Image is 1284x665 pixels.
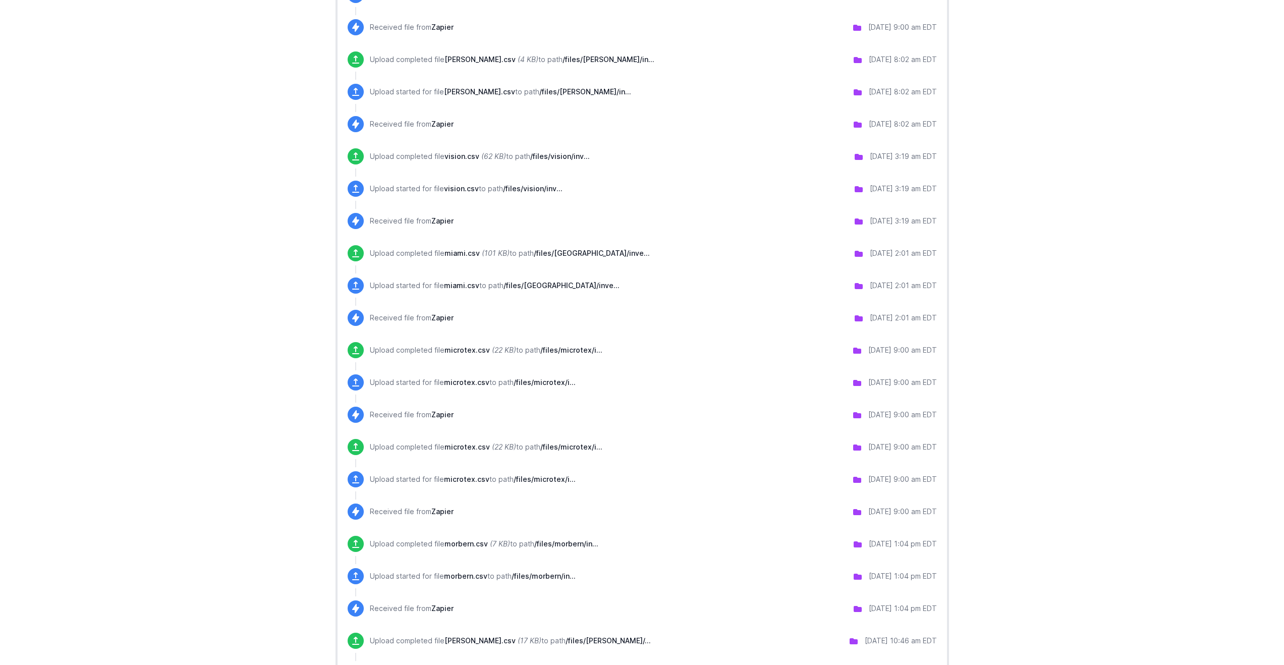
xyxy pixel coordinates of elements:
span: vision.csv [444,152,479,160]
span: /files/morbern/inventory/ [512,572,576,580]
span: /files/spradling/inventory/ [566,636,651,645]
span: miami.csv [444,281,479,290]
p: Upload started for file to path [370,571,576,581]
div: [DATE] 3:19 am EDT [870,151,937,161]
p: Upload completed file to path [370,345,602,355]
span: /files/miami/inventory/ [534,249,650,257]
p: Received file from [370,507,454,517]
div: [DATE] 8:02 am EDT [869,54,937,65]
p: Received file from [370,22,454,32]
p: Upload started for file to path [370,281,620,291]
span: vision.csv [444,184,479,193]
p: Upload completed file to path [370,442,602,452]
div: [DATE] 10:46 am EDT [865,636,937,646]
div: [DATE] 1:04 pm EDT [869,571,937,581]
span: miami.csv [444,249,480,257]
p: Upload completed file to path [370,151,590,161]
span: microtex.csv [444,442,490,451]
p: Upload completed file to path [370,636,651,646]
div: [DATE] 3:19 am EDT [870,216,937,226]
i: (22 KB) [492,346,516,354]
span: nassimi.csv [444,55,516,64]
i: (22 KB) [492,442,516,451]
p: Received file from [370,119,454,129]
div: [DATE] 9:00 am EDT [868,474,937,484]
div: [DATE] 8:02 am EDT [869,119,937,129]
span: microtex.csv [444,346,490,354]
span: morbern.csv [444,572,487,580]
div: [DATE] 1:04 pm EDT [869,603,937,614]
div: [DATE] 9:00 am EDT [868,410,937,420]
div: [DATE] 1:04 pm EDT [869,539,937,549]
div: [DATE] 9:00 am EDT [868,377,937,387]
span: /files/microtex/inventory/ [540,346,602,354]
i: (4 KB) [518,55,538,64]
span: microtex.csv [444,475,489,483]
p: Received file from [370,410,454,420]
p: Upload started for file to path [370,184,563,194]
span: /files/miami/inventory/ [504,281,620,290]
div: [DATE] 2:01 am EDT [870,313,937,323]
p: Upload started for file to path [370,474,576,484]
span: Zapier [431,410,454,419]
span: Zapier [431,23,454,31]
span: /files/microtex/inventory/ [514,475,576,483]
span: Zapier [431,604,454,613]
span: Zapier [431,313,454,322]
p: Received file from [370,603,454,614]
p: Upload started for file to path [370,87,631,97]
span: spradling.csv [444,636,516,645]
div: [DATE] 3:19 am EDT [870,184,937,194]
div: [DATE] 2:01 am EDT [870,248,937,258]
i: (7 KB) [490,539,510,548]
span: /files/morbern/inventory/ [534,539,598,548]
span: /files/vision/inventory [503,184,563,193]
p: Upload started for file to path [370,377,576,387]
p: Upload completed file to path [370,539,598,549]
span: Zapier [431,216,454,225]
span: nassimi.csv [444,87,515,96]
span: /files/nassimi/inventory/ [563,55,654,64]
div: [DATE] 9:00 am EDT [868,22,937,32]
p: Upload completed file to path [370,248,650,258]
div: [DATE] 9:00 am EDT [868,442,937,452]
span: Zapier [431,507,454,516]
div: [DATE] 8:02 am EDT [869,87,937,97]
span: /files/microtex/inventory/ [540,442,602,451]
span: Zapier [431,120,454,128]
span: /files/microtex/inventory/ [514,378,576,386]
div: [DATE] 9:00 am EDT [868,507,937,517]
i: (101 KB) [482,249,510,257]
span: morbern.csv [444,539,488,548]
p: Received file from [370,216,454,226]
i: (62 KB) [481,152,506,160]
div: [DATE] 9:00 am EDT [868,345,937,355]
p: Upload completed file to path [370,54,654,65]
i: (17 KB) [518,636,541,645]
p: Received file from [370,313,454,323]
div: [DATE] 2:01 am EDT [870,281,937,291]
span: /files/nassimi/inventory/ [539,87,631,96]
span: /files/vision/inventory [530,152,590,160]
span: microtex.csv [444,378,489,386]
